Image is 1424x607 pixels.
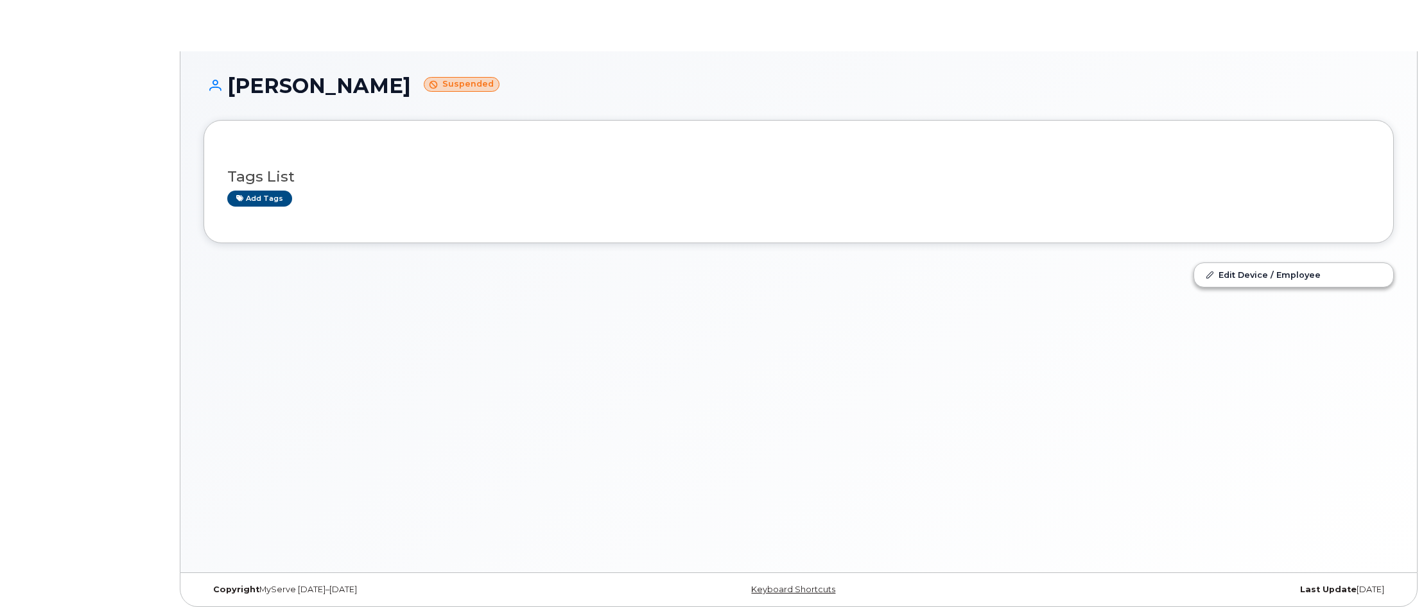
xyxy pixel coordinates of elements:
[204,74,1394,97] h1: [PERSON_NAME]
[1300,585,1357,594] strong: Last Update
[227,191,292,207] a: Add tags
[424,77,499,92] small: Suspended
[997,585,1394,595] div: [DATE]
[751,585,835,594] a: Keyboard Shortcuts
[227,169,1370,185] h3: Tags List
[204,585,600,595] div: MyServe [DATE]–[DATE]
[213,585,259,594] strong: Copyright
[1194,263,1393,286] a: Edit Device / Employee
